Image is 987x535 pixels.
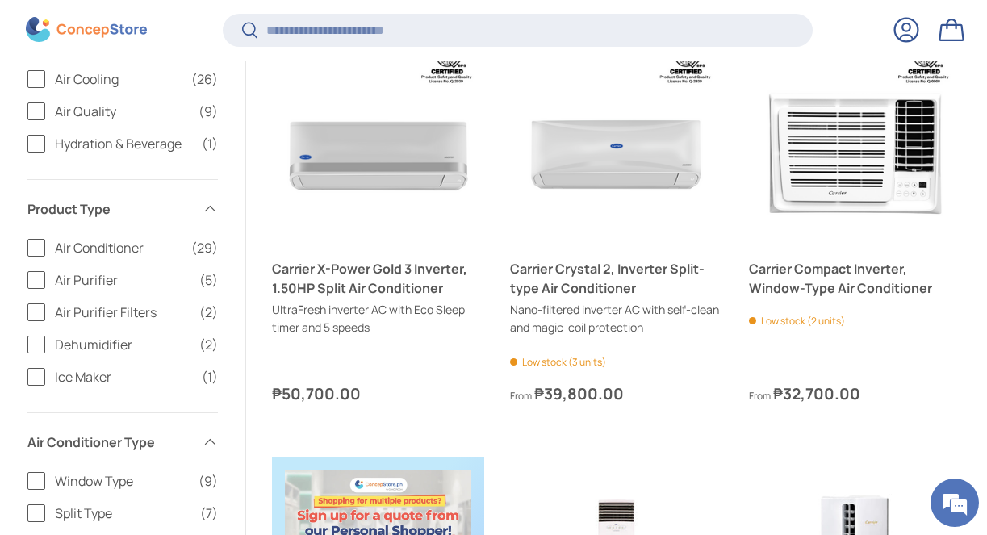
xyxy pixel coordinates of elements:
span: Air Cooling [55,69,182,89]
a: Carrier Crystal 2, Inverter Split-type Air Conditioner [510,31,722,243]
span: (26) [191,69,218,89]
span: (29) [191,238,218,257]
span: (2) [199,335,218,354]
span: Air Quality [55,102,189,121]
span: We are offline. Please leave us a message. [34,163,282,326]
span: Air Purifier [55,270,190,290]
div: Leave a message [84,90,271,111]
summary: Air Conditioner Type [27,413,218,471]
span: (9) [199,102,218,121]
span: (5) [199,270,218,290]
span: (7) [200,504,218,523]
a: Carrier Compact Inverter, Window-Type Air Conditioner [749,31,961,243]
span: Air Purifier Filters [55,303,190,322]
span: (1) [202,367,218,387]
div: Minimize live chat window [265,8,303,47]
span: Air Conditioner [55,238,182,257]
span: Product Type [27,199,192,219]
span: Split Type [55,504,190,523]
span: Hydration & Beverage [55,134,192,153]
a: Carrier Crystal 2, Inverter Split-type Air Conditioner [510,259,722,298]
span: Ice Maker [55,367,192,387]
a: Carrier Compact Inverter, Window-Type Air Conditioner [749,259,961,298]
a: Carrier X-Power Gold 3 Inverter, 1.50HP Split Air Conditioner [272,259,484,298]
summary: Product Type [27,180,218,238]
textarea: Type your message and click 'Submit' [8,361,307,417]
span: (2) [199,303,218,322]
span: Window Type [55,471,189,491]
span: (1) [202,134,218,153]
span: Air Conditioner Type [27,433,192,452]
em: Submit [236,417,293,439]
span: (9) [199,471,218,491]
a: Carrier X-Power Gold 3 Inverter, 1.50HP Split Air Conditioner [272,31,484,243]
img: ConcepStore [26,18,147,43]
span: Dehumidifier [55,335,190,354]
